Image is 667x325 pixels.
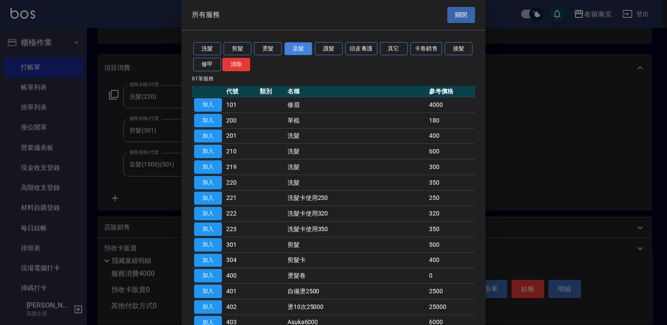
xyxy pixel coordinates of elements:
[224,222,258,237] td: 223
[427,268,475,284] td: 0
[427,284,475,299] td: 2500
[224,113,258,128] td: 200
[427,97,475,113] td: 4000
[194,254,222,267] button: 加入
[224,86,258,97] th: 代號
[285,299,427,315] td: 燙10次25000
[345,42,377,56] button: 頭皮養護
[427,159,475,175] td: 300
[194,222,222,236] button: 加入
[410,42,442,56] button: 卡卷銷售
[254,42,282,56] button: 燙髮
[224,190,258,206] td: 221
[194,160,222,174] button: 加入
[285,86,427,97] th: 名稱
[285,222,427,237] td: 洗髮卡使用350
[427,252,475,268] td: 400
[194,238,222,252] button: 加入
[285,284,427,299] td: 自備燙2500
[194,269,222,282] button: 加入
[427,222,475,237] td: 350
[285,159,427,175] td: 洗髮
[427,190,475,206] td: 250
[194,176,222,189] button: 加入
[427,237,475,252] td: 500
[193,58,221,71] button: 修甲
[285,190,427,206] td: 洗髮卡使用250
[194,300,222,314] button: 加入
[224,206,258,222] td: 222
[194,145,222,158] button: 加入
[224,128,258,144] td: 201
[194,285,222,298] button: 加入
[258,86,285,97] th: 類別
[285,113,427,128] td: 單梳
[427,128,475,144] td: 400
[285,144,427,159] td: 洗髮
[193,42,221,56] button: 洗髮
[224,284,258,299] td: 401
[427,175,475,190] td: 350
[192,75,475,83] p: 61 筆服務
[284,42,312,56] button: 染髮
[224,159,258,175] td: 219
[224,175,258,190] td: 220
[224,299,258,315] td: 402
[194,98,222,112] button: 加入
[285,128,427,144] td: 洗髮
[192,10,220,19] span: 所有服務
[427,206,475,222] td: 320
[380,42,408,56] button: 其它
[427,299,475,315] td: 25000
[285,268,427,284] td: 燙髮卷
[224,97,258,113] td: 101
[224,252,258,268] td: 304
[194,114,222,127] button: 加入
[285,206,427,222] td: 洗髮卡使用320
[224,144,258,159] td: 210
[447,7,475,23] button: 關閉
[224,237,258,252] td: 301
[285,237,427,252] td: 剪髮
[194,129,222,143] button: 加入
[285,175,427,190] td: 洗髮
[222,58,250,71] button: 清除
[224,42,251,56] button: 剪髮
[285,97,427,113] td: 修眉
[427,86,475,97] th: 參考價格
[427,113,475,128] td: 180
[285,252,427,268] td: 剪髮卡
[224,268,258,284] td: 400
[445,42,472,56] button: 接髮
[315,42,343,56] button: 護髮
[194,207,222,220] button: 加入
[194,192,222,205] button: 加入
[427,144,475,159] td: 600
